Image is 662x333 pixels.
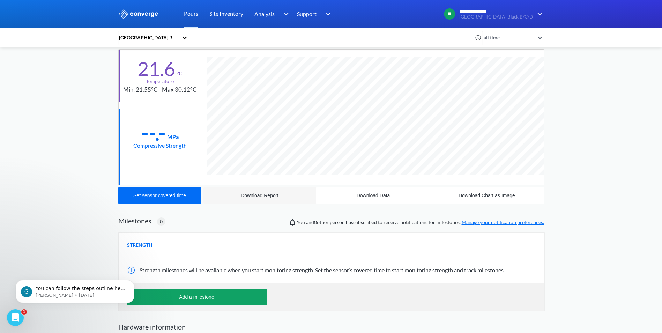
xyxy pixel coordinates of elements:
[279,10,290,18] img: downArrow.svg
[459,14,533,20] span: [GEOGRAPHIC_DATA] Black B/C/D
[430,187,543,204] button: Download Chart as Image
[30,20,120,60] span: You can follow the steps outline here for the web platform [URL][DOMAIN_NAME] Other wise on the m...
[317,187,430,204] button: Download Data
[297,219,544,226] span: You and person has subscribed to receive notifications for milestones.
[21,309,27,315] span: 1
[254,9,275,18] span: Analysis
[482,34,534,42] div: all time
[160,218,163,225] span: 0
[146,77,174,85] div: Temperature
[118,34,178,42] div: [GEOGRAPHIC_DATA] Black B/C/D
[118,323,544,331] h2: Hardware information
[127,241,153,249] span: STRENGTH
[321,10,333,18] img: downArrow.svg
[241,193,278,198] div: Download Report
[7,309,24,326] iframe: Intercom live chat
[288,218,297,227] img: notifications-icon.svg
[118,9,159,18] img: logo_ewhite.svg
[462,219,544,225] a: Manage your notification preferences.
[141,124,166,141] div: --.-
[118,187,201,204] button: Set sensor covered time
[127,289,267,305] button: Add a milestone
[133,141,187,150] div: Compressive Strength
[475,35,481,41] img: icon-clock.svg
[314,219,329,225] span: 0 other
[357,193,390,198] div: Download Data
[133,193,186,198] div: Set sensor covered time
[123,85,197,95] div: Min: 21.55°C - Max 30.12°C
[297,9,317,18] span: Support
[203,187,317,204] button: Download Report
[118,216,151,225] h2: Milestones
[140,267,505,273] span: Strength milestones will be available when you start monitoring strength. Set the sensor’s covere...
[5,265,145,314] iframe: Intercom notifications message
[30,27,120,33] p: Message from Greg, sent 1w ago
[533,10,544,18] img: downArrow.svg
[137,60,175,77] div: 21.6
[459,193,515,198] div: Download Chart as Image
